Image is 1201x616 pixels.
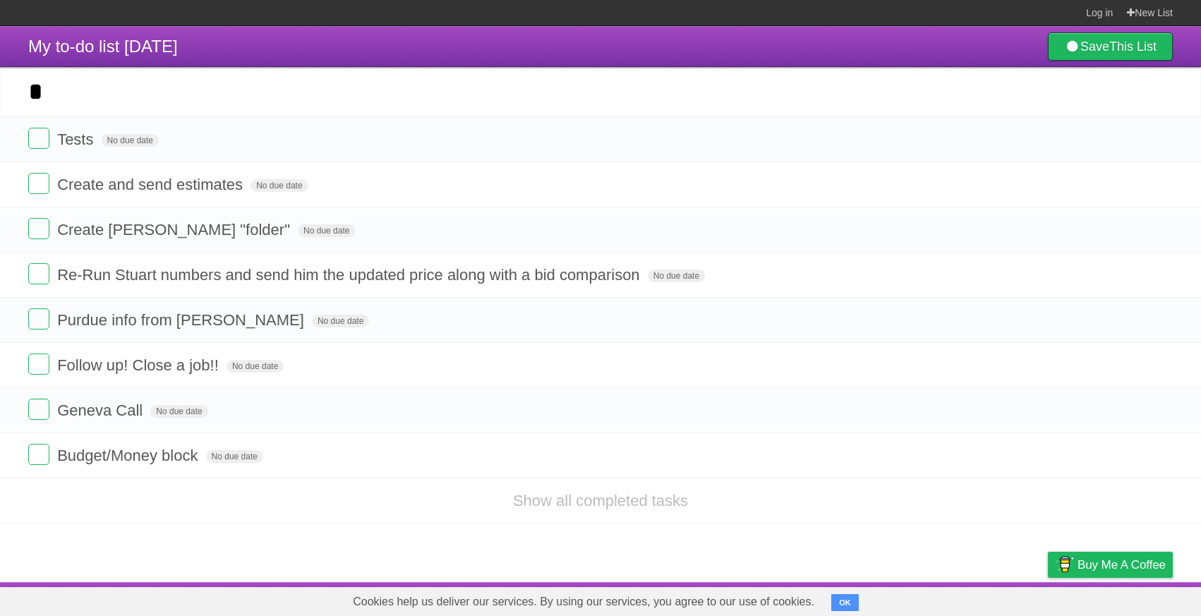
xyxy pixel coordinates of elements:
[1030,586,1066,612] a: Privacy
[206,450,263,463] span: No due date
[1048,552,1173,578] a: Buy me a coffee
[1078,552,1166,577] span: Buy me a coffee
[227,360,284,373] span: No due date
[57,356,222,374] span: Follow up! Close a job!!
[57,221,294,238] span: Create [PERSON_NAME] "folder"
[860,586,890,612] a: About
[1048,32,1173,61] a: SaveThis List
[28,444,49,465] label: Done
[57,447,201,464] span: Budget/Money block
[513,492,688,509] a: Show all completed tasks
[57,266,643,284] span: Re-Run Stuart numbers and send him the updated price along with a bid comparison
[648,270,705,282] span: No due date
[1109,40,1157,54] b: This List
[28,399,49,420] label: Done
[982,586,1013,612] a: Terms
[28,37,178,56] span: My to-do list [DATE]
[57,176,246,193] span: Create and send estimates
[150,405,207,418] span: No due date
[28,173,49,194] label: Done
[57,131,97,148] span: Tests
[57,311,308,329] span: Purdue info from [PERSON_NAME]
[28,128,49,149] label: Done
[28,354,49,375] label: Done
[907,586,964,612] a: Developers
[1084,586,1173,612] a: Suggest a feature
[28,308,49,330] label: Done
[28,263,49,284] label: Done
[831,594,859,611] button: OK
[298,224,355,237] span: No due date
[57,401,146,419] span: Geneva Call
[312,315,369,327] span: No due date
[251,179,308,192] span: No due date
[28,218,49,239] label: Done
[102,134,159,147] span: No due date
[339,588,828,616] span: Cookies help us deliver our services. By using our services, you agree to our use of cookies.
[1055,552,1074,576] img: Buy me a coffee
